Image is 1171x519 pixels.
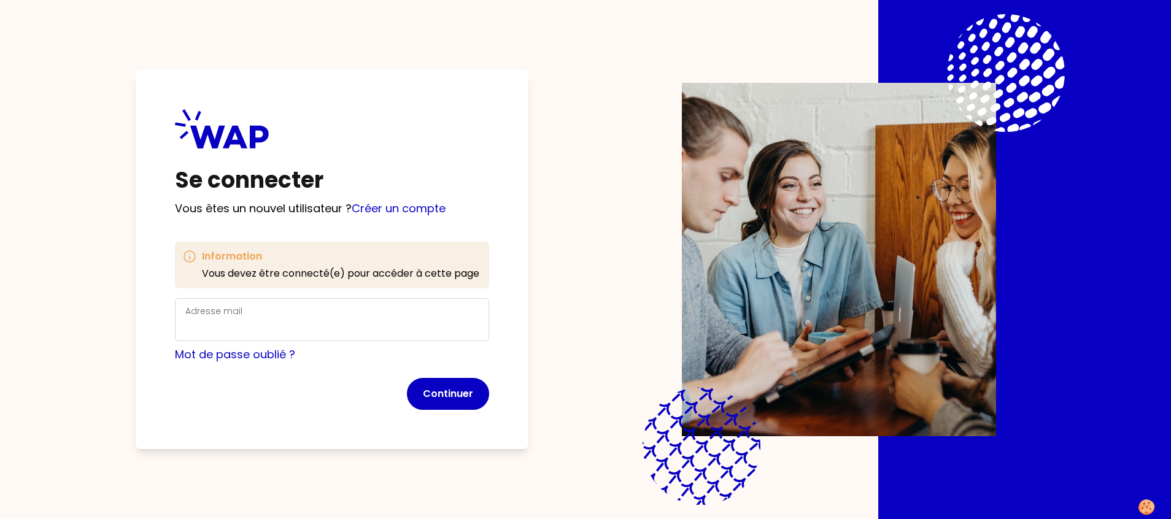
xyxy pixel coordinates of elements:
[352,201,446,216] a: Créer un compte
[202,266,479,281] p: Vous devez être connecté(e) pour accéder à cette page
[407,378,489,410] button: Continuer
[202,249,479,264] h3: Information
[175,200,489,217] p: Vous êtes un nouvel utilisateur ?
[682,83,996,436] img: Description
[175,347,295,362] a: Mot de passe oublié ?
[185,305,242,317] label: Adresse mail
[175,168,489,193] h1: Se connecter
